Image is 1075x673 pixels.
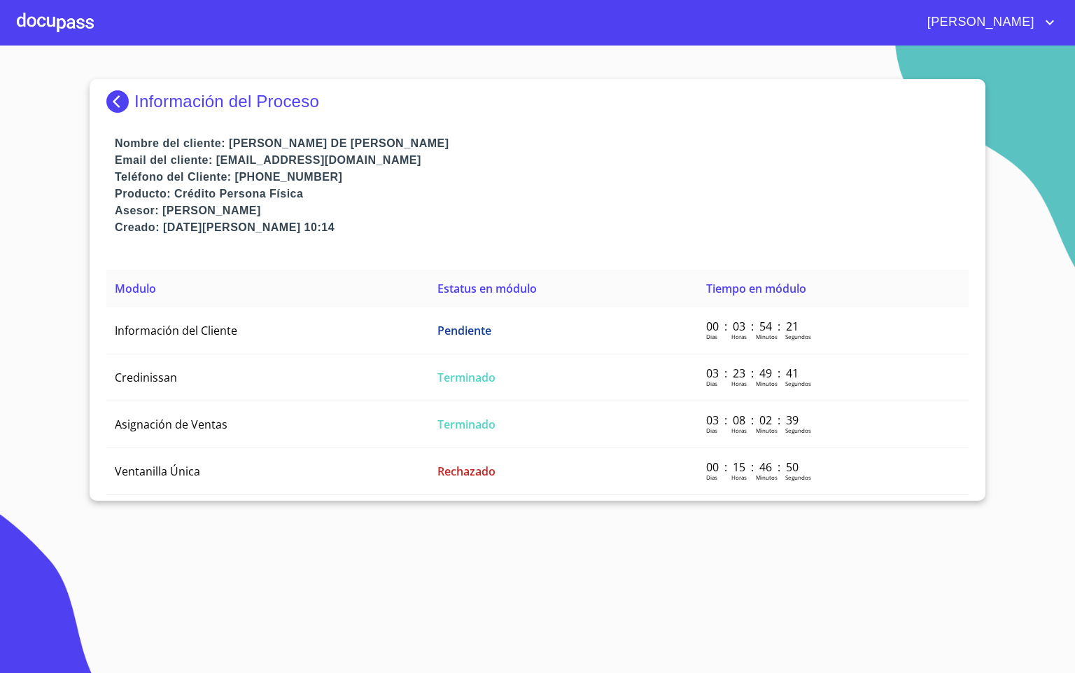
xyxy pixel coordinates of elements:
p: Minutos [756,333,778,340]
p: Dias [706,380,717,387]
p: Horas [731,380,747,387]
p: Minutos [756,473,778,481]
p: Nombre del cliente: [PERSON_NAME] DE [PERSON_NAME] [115,135,969,152]
span: Credinissan [115,370,177,385]
p: Creado: [DATE][PERSON_NAME] 10:14 [115,219,969,236]
p: Horas [731,473,747,481]
span: Rechazado [437,464,496,479]
div: Información del Proceso [106,90,969,113]
span: Terminado [437,417,496,432]
p: Email del cliente: [EMAIL_ADDRESS][DOMAIN_NAME] [115,152,969,169]
span: [PERSON_NAME] [917,11,1041,34]
p: Información del Proceso [134,92,319,111]
span: Pendiente [437,323,491,338]
p: Segundos [785,333,811,340]
p: Dias [706,473,717,481]
p: Minutos [756,426,778,434]
p: 00 : 15 : 46 : 50 [706,459,801,475]
p: Producto: Crédito Persona Física [115,186,969,202]
p: Segundos [785,426,811,434]
p: 03 : 23 : 49 : 41 [706,366,801,381]
button: account of current user [917,11,1058,34]
p: Asesor: [PERSON_NAME] [115,202,969,219]
span: Tiempo en módulo [706,281,806,296]
p: 03 : 08 : 02 : 39 [706,412,801,428]
span: Terminado [437,370,496,385]
p: Horas [731,426,747,434]
span: Estatus en módulo [437,281,537,296]
span: Información del Cliente [115,323,237,338]
p: Horas [731,333,747,340]
p: Dias [706,426,717,434]
p: Minutos [756,380,778,387]
span: Ventanilla Única [115,464,200,479]
p: 00 : 03 : 54 : 21 [706,319,801,334]
span: Modulo [115,281,156,296]
p: Segundos [785,380,811,387]
img: Docupass spot blue [106,90,134,113]
span: Asignación de Ventas [115,417,227,432]
p: Dias [706,333,717,340]
p: Teléfono del Cliente: [PHONE_NUMBER] [115,169,969,186]
p: Segundos [785,473,811,481]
